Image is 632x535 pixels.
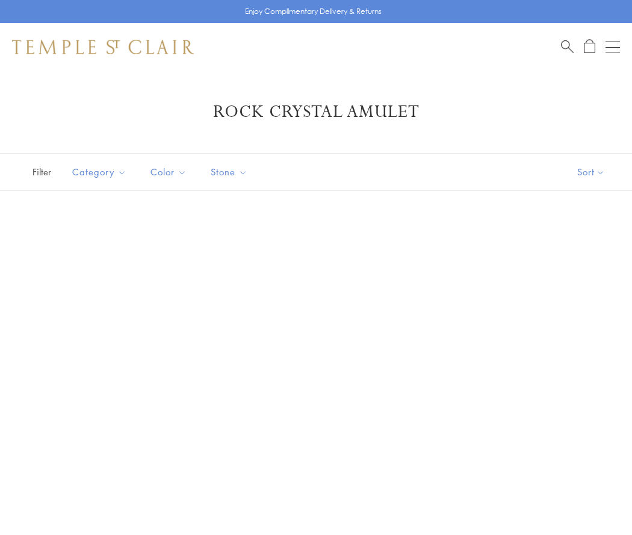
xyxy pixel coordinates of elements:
[66,164,135,180] span: Category
[606,40,620,54] button: Open navigation
[550,154,632,190] button: Show sort by
[141,158,196,186] button: Color
[30,101,602,123] h1: Rock Crystal Amulet
[584,39,595,54] a: Open Shopping Bag
[245,5,382,17] p: Enjoy Complimentary Delivery & Returns
[561,39,574,54] a: Search
[63,158,135,186] button: Category
[202,158,256,186] button: Stone
[144,164,196,180] span: Color
[12,40,194,54] img: Temple St. Clair
[205,164,256,180] span: Stone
